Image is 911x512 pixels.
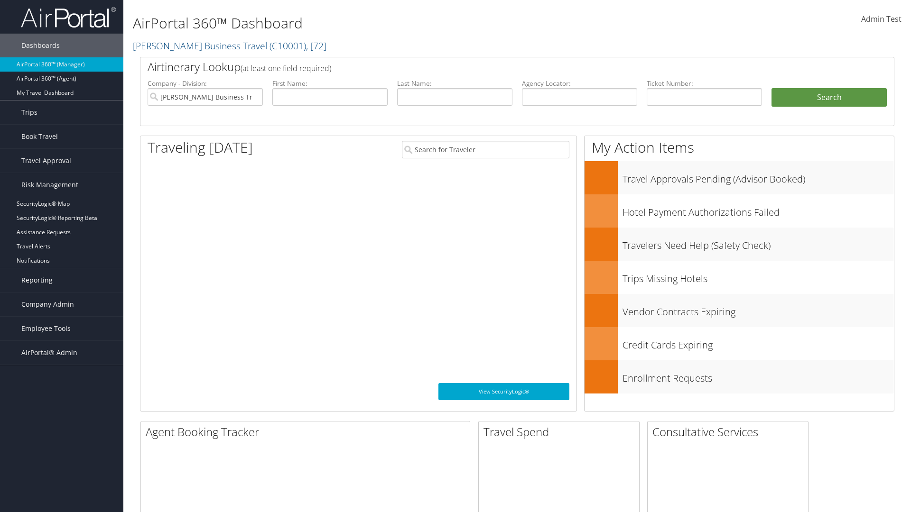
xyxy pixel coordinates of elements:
[21,317,71,340] span: Employee Tools
[623,334,894,352] h3: Credit Cards Expiring
[148,59,824,75] h2: Airtinerary Lookup
[21,101,37,124] span: Trips
[270,39,306,52] span: ( C10001 )
[585,294,894,327] a: Vendor Contracts Expiring
[148,79,263,88] label: Company - Division:
[402,141,569,158] input: Search for Traveler
[522,79,637,88] label: Agency Locator:
[585,228,894,261] a: Travelers Need Help (Safety Check)
[21,6,116,28] img: airportal-logo.png
[483,424,639,440] h2: Travel Spend
[438,383,569,400] a: View SecurityLogic®
[21,293,74,316] span: Company Admin
[397,79,512,88] label: Last Name:
[21,341,77,365] span: AirPortal® Admin
[772,88,887,107] button: Search
[21,125,58,148] span: Book Travel
[21,268,53,292] span: Reporting
[861,5,902,34] a: Admin Test
[623,267,894,285] h3: Trips Missing Hotels
[585,194,894,228] a: Hotel Payment Authorizations Failed
[623,201,894,219] h3: Hotel Payment Authorizations Failed
[647,79,762,88] label: Ticket Number:
[146,424,470,440] h2: Agent Booking Tracker
[652,424,808,440] h2: Consultative Services
[21,34,60,57] span: Dashboards
[585,261,894,294] a: Trips Missing Hotels
[272,79,388,88] label: First Name:
[623,234,894,252] h3: Travelers Need Help (Safety Check)
[148,137,253,157] h1: Traveling [DATE]
[623,168,894,186] h3: Travel Approvals Pending (Advisor Booked)
[585,161,894,194] a: Travel Approvals Pending (Advisor Booked)
[861,14,902,24] span: Admin Test
[21,173,78,197] span: Risk Management
[585,360,894,393] a: Enrollment Requests
[133,39,326,52] a: [PERSON_NAME] Business Travel
[623,367,894,385] h3: Enrollment Requests
[585,327,894,360] a: Credit Cards Expiring
[306,39,326,52] span: , [ 72 ]
[21,149,71,173] span: Travel Approval
[585,137,894,157] h1: My Action Items
[623,301,894,319] h3: Vendor Contracts Expiring
[133,13,645,33] h1: AirPortal 360™ Dashboard
[241,63,331,73] span: (at least one field required)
